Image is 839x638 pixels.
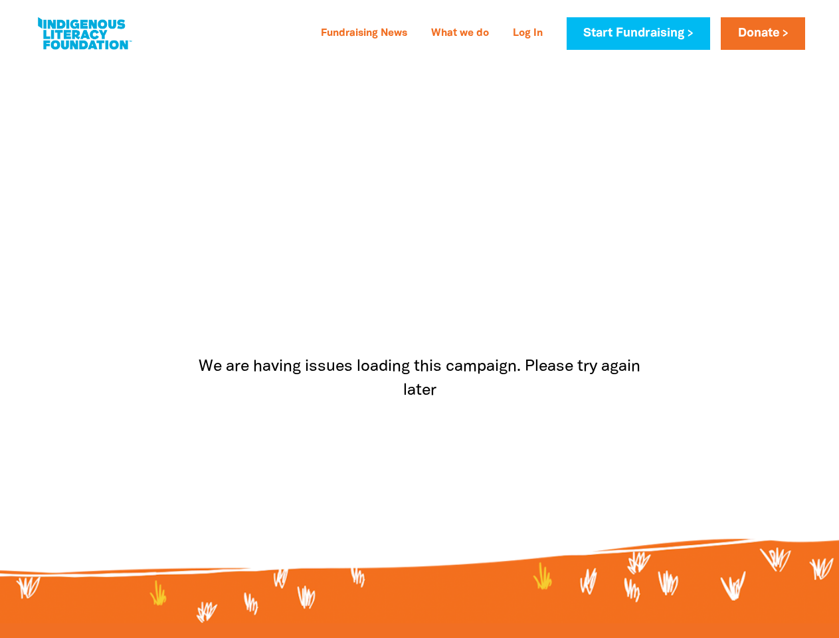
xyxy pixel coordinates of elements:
a: Start Fundraising [567,17,710,50]
a: Log In [505,23,551,45]
a: What we do [423,23,497,45]
a: Fundraising News [313,23,415,45]
a: Donate [721,17,804,50]
p: We are having issues loading this campaign. Please try again later [191,355,648,403]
